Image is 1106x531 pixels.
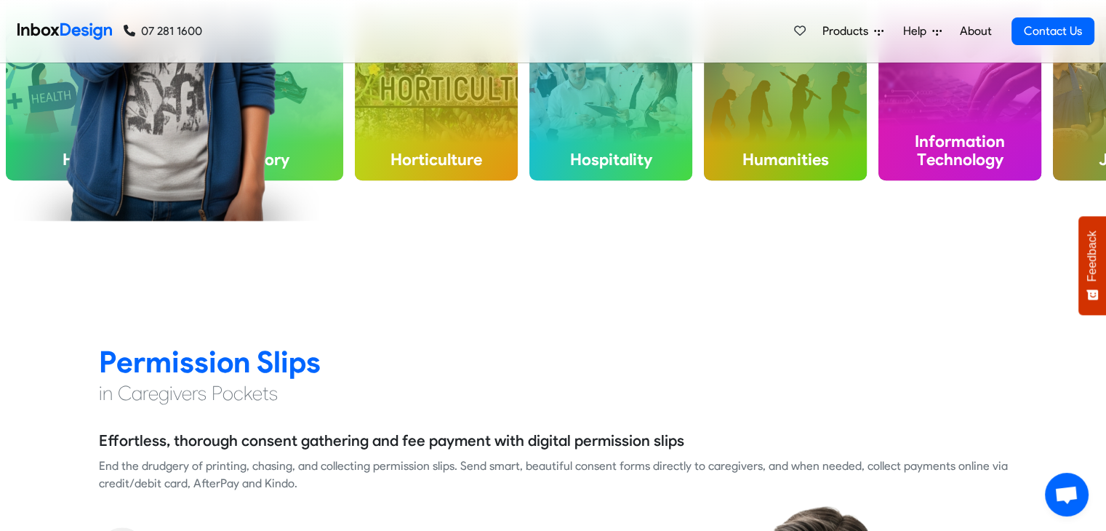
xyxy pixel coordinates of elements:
[1078,216,1106,315] button: Feedback - Show survey
[1045,473,1089,516] a: Open chat
[99,343,1008,380] h2: Permission Slips
[878,120,1041,180] h4: Information Technology
[1086,231,1099,282] span: Feedback
[903,23,932,40] span: Help
[99,380,1008,407] h4: in Caregivers Pockets
[897,17,947,46] a: Help
[817,17,889,46] a: Products
[1011,17,1094,45] a: Contact Us
[124,23,202,40] a: 07 281 1600
[822,23,874,40] span: Products
[355,138,518,180] h4: Horticulture
[99,458,1008,492] div: End the drudgery of printing, chasing, and collecting permission slips. Send smart, beautiful con...
[529,138,692,180] h4: Hospitality
[704,138,867,180] h4: Humanities
[6,138,169,180] h4: Health
[955,17,995,46] a: About
[99,430,684,452] h5: Effortless, thorough consent gathering and fee payment with digital permission slips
